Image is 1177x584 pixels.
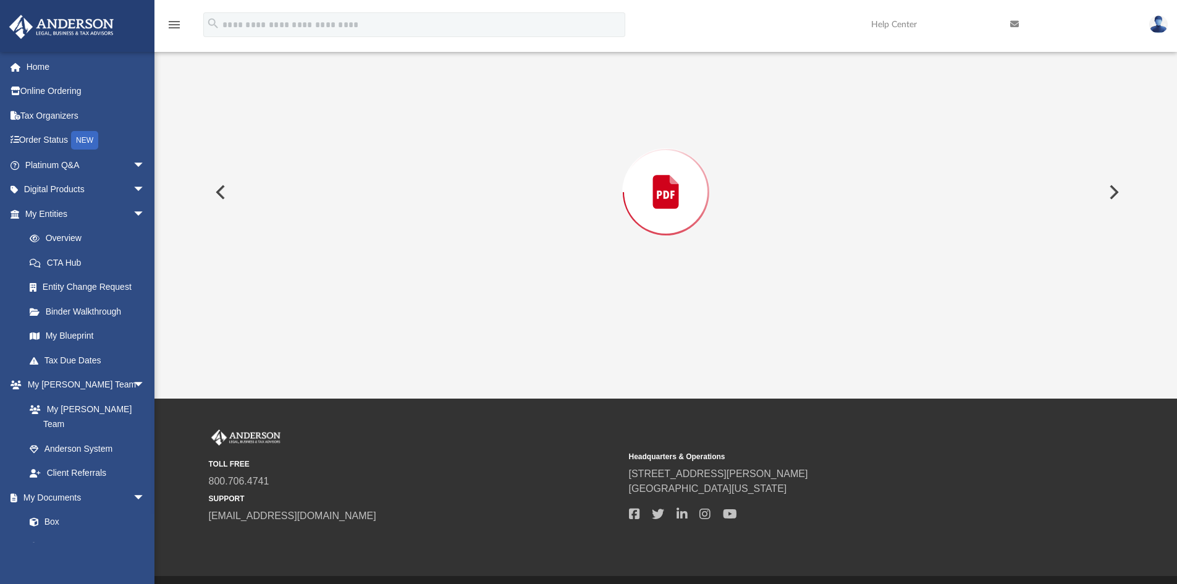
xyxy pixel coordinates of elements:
small: Headquarters & Operations [629,451,1040,462]
div: NEW [71,131,98,150]
a: My Documentsarrow_drop_down [9,485,158,510]
a: Overview [17,226,164,251]
i: menu [167,17,182,32]
span: arrow_drop_down [133,373,158,398]
span: arrow_drop_down [133,201,158,227]
a: [EMAIL_ADDRESS][DOMAIN_NAME] [209,510,376,521]
a: Tax Due Dates [17,348,164,373]
i: search [206,17,220,30]
small: SUPPORT [209,493,620,504]
button: Next File [1099,175,1126,209]
a: Entity Change Request [17,275,164,300]
a: Binder Walkthrough [17,299,164,324]
a: Digital Productsarrow_drop_down [9,177,164,202]
a: [GEOGRAPHIC_DATA][US_STATE] [629,483,787,494]
a: Box [17,510,151,535]
a: Order StatusNEW [9,128,164,153]
span: arrow_drop_down [133,485,158,510]
a: Anderson System [17,436,158,461]
a: My Blueprint [17,324,158,349]
a: menu [167,23,182,32]
a: CTA Hub [17,250,164,275]
span: arrow_drop_down [133,153,158,178]
a: 800.706.4741 [209,476,269,486]
img: Anderson Advisors Platinum Portal [6,15,117,39]
a: Platinum Q&Aarrow_drop_down [9,153,164,177]
a: Tax Organizers [9,103,164,128]
button: Previous File [206,175,233,209]
a: My Entitiesarrow_drop_down [9,201,164,226]
a: Home [9,54,164,79]
img: User Pic [1149,15,1168,33]
a: Online Ordering [9,79,164,104]
img: Anderson Advisors Platinum Portal [209,430,283,446]
small: TOLL FREE [209,459,620,470]
a: Meeting Minutes [17,534,158,559]
a: My [PERSON_NAME] Teamarrow_drop_down [9,373,158,397]
span: arrow_drop_down [133,177,158,203]
a: [STREET_ADDRESS][PERSON_NAME] [629,468,808,479]
a: Client Referrals [17,461,158,486]
a: My [PERSON_NAME] Team [17,397,151,436]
